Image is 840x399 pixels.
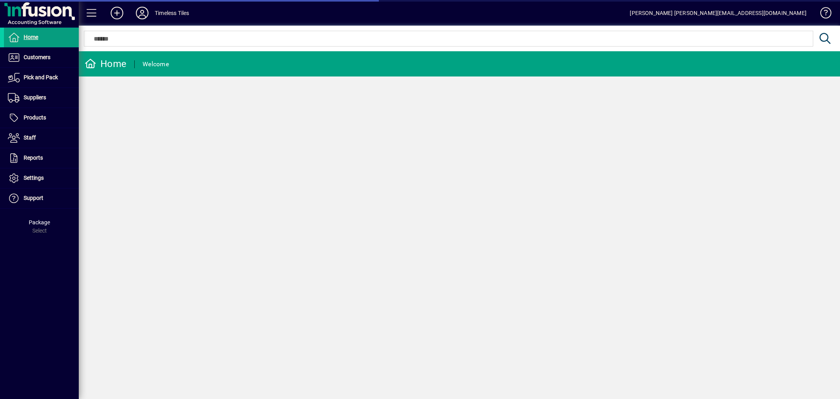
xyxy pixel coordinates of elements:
[24,134,36,141] span: Staff
[85,58,126,70] div: Home
[24,155,43,161] span: Reports
[24,195,43,201] span: Support
[4,128,79,148] a: Staff
[24,175,44,181] span: Settings
[130,6,155,20] button: Profile
[24,54,50,60] span: Customers
[4,148,79,168] a: Reports
[24,74,58,80] span: Pick and Pack
[4,48,79,67] a: Customers
[4,68,79,88] a: Pick and Pack
[155,7,189,19] div: Timeless Tiles
[104,6,130,20] button: Add
[143,58,169,71] div: Welcome
[4,168,79,188] a: Settings
[814,2,830,27] a: Knowledge Base
[29,219,50,226] span: Package
[4,188,79,208] a: Support
[24,94,46,101] span: Suppliers
[4,88,79,108] a: Suppliers
[4,108,79,128] a: Products
[24,34,38,40] span: Home
[630,7,807,19] div: [PERSON_NAME] [PERSON_NAME][EMAIL_ADDRESS][DOMAIN_NAME]
[24,114,46,121] span: Products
